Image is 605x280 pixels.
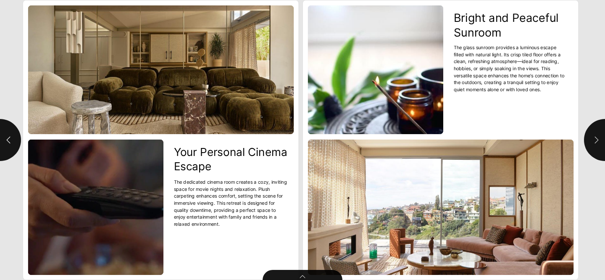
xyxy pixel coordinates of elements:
h2: Bright and Peaceful Sunroom [454,11,568,44]
h2: Your Personal Cinema Escape [174,145,288,173]
span: The dedicated cinema room creates a cozy, inviting space for movie nights and relaxation. Plush c... [174,178,288,227]
span: The glass sunroom provides a luminous escape filled with natural light. Its crisp tiled floor off... [454,44,568,93]
div: Slideshow [308,140,574,275]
